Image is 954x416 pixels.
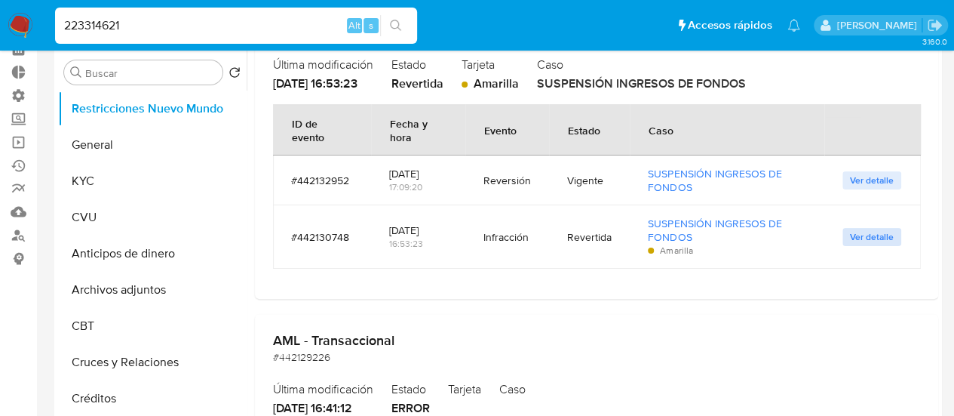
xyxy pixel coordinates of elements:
button: Volver al orden por defecto [229,66,241,83]
span: Alt [348,18,360,32]
button: Restricciones Nuevo Mundo [58,91,247,127]
button: Cruces y Relaciones [58,344,247,381]
button: KYC [58,163,247,199]
button: General [58,127,247,163]
button: CBT [58,308,247,344]
span: s [369,18,373,32]
button: Buscar [70,66,82,79]
button: Anticipos de dinero [58,236,247,272]
span: Accesos rápidos [688,17,772,33]
button: CVU [58,199,247,236]
input: Buscar usuario o caso... [55,16,417,35]
a: Notificaciones [787,19,800,32]
a: Salir [927,17,943,33]
p: zoe.breuer@mercadolibre.com [836,18,922,32]
input: Buscar [85,66,216,80]
button: Archivos adjuntos [58,272,247,308]
span: 3.160.0 [922,35,946,48]
button: search-icon [380,15,411,36]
